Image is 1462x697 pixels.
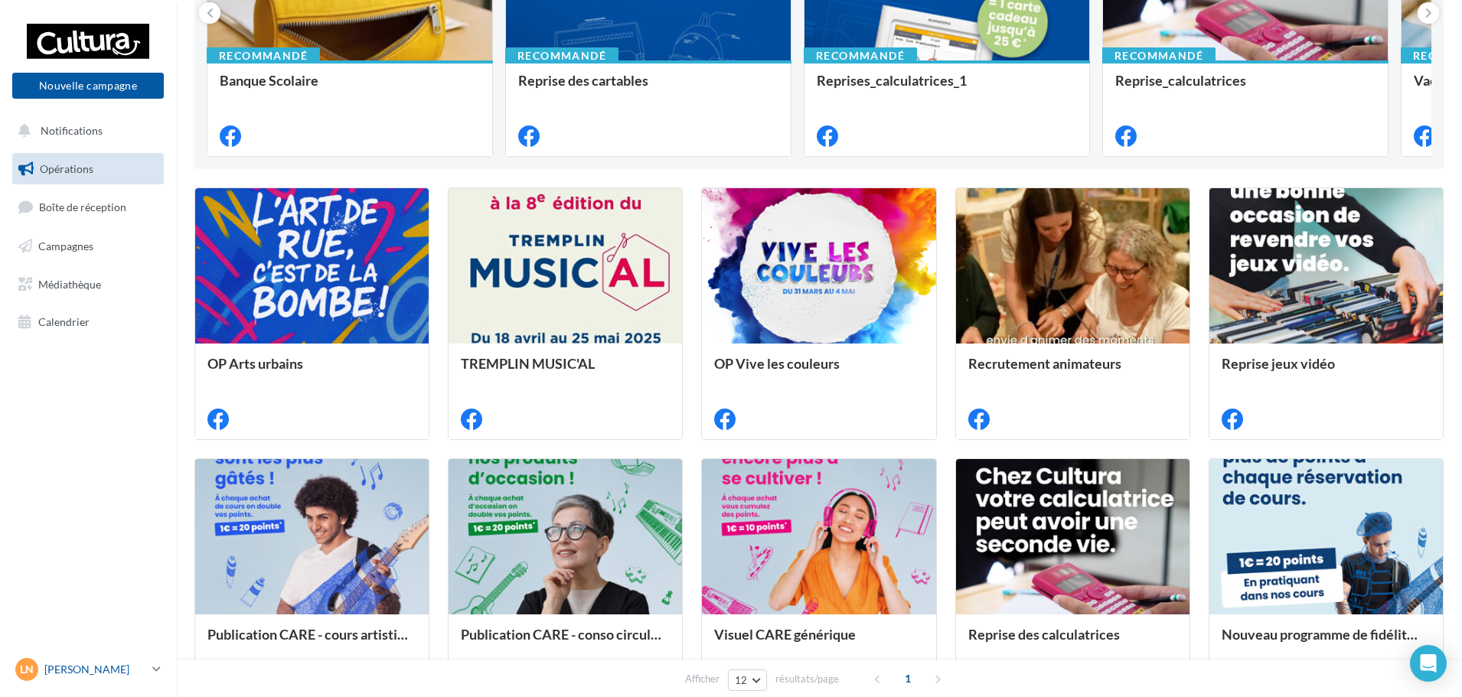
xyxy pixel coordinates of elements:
div: OP Arts urbains [207,356,416,386]
div: Recommandé [505,47,618,64]
div: Reprise jeux vidéo [1222,356,1431,386]
span: 12 [735,674,748,686]
button: Nouvelle campagne [12,73,164,99]
div: Publication CARE - cours artistiques et musicaux [207,627,416,657]
span: Calendrier [38,315,90,328]
div: Publication CARE - conso circulaire [461,627,670,657]
div: Reprise des calculatrices [968,627,1177,657]
div: Reprise_calculatrices [1115,73,1376,103]
div: Recommandé [207,47,320,64]
span: Campagnes [38,239,93,252]
div: OP Vive les couleurs [714,356,923,386]
a: Médiathèque [9,269,167,301]
a: Ln [PERSON_NAME] [12,655,164,684]
span: Ln [20,662,34,677]
a: Opérations [9,153,167,185]
span: Notifications [41,124,103,137]
button: Notifications [9,115,161,147]
div: Reprises_calculatrices_1 [817,73,1077,103]
span: 1 [896,666,920,691]
div: Visuel CARE générique [714,627,923,657]
a: Boîte de réception [9,191,167,223]
div: Recommandé [1102,47,1216,64]
a: Campagnes [9,230,167,262]
div: Recrutement animateurs [968,356,1177,386]
span: résultats/page [775,672,839,686]
div: TREMPLIN MUSIC'AL [461,356,670,386]
div: Recommandé [804,47,917,64]
a: Calendrier [9,306,167,338]
div: Reprise des cartables [518,73,778,103]
span: Médiathèque [38,277,101,290]
span: Afficher [685,672,720,686]
div: Banque Scolaire [220,73,480,103]
div: Nouveau programme de fidélité - Cours [1222,627,1431,657]
span: Opérations [40,162,93,175]
button: 12 [728,669,767,691]
p: [PERSON_NAME] [44,662,146,677]
div: Open Intercom Messenger [1410,645,1447,682]
span: Boîte de réception [39,200,126,213]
